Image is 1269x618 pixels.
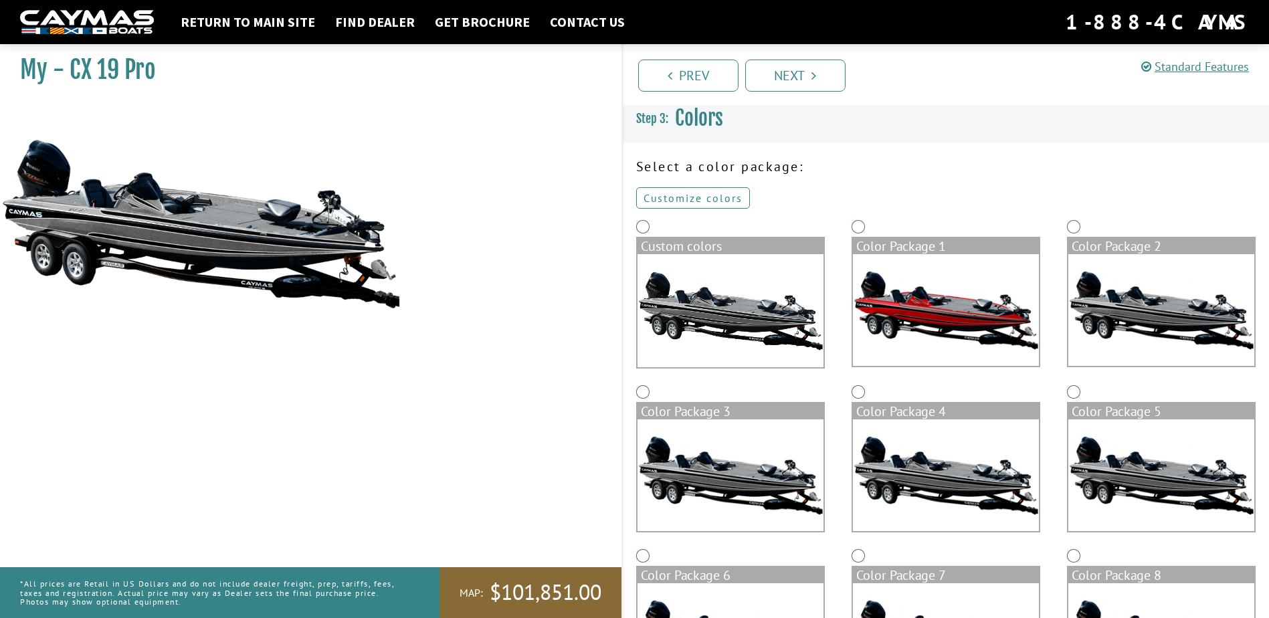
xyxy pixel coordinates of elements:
[638,60,739,92] a: Prev
[460,586,483,600] span: MAP:
[20,10,154,35] img: white-logo-c9c8dbefe5ff5ceceb0f0178aa75bf4bb51f6bca0971e226c86eb53dfe498488.png
[853,567,1039,583] div: Color Package 7
[636,187,750,209] a: Customize colors
[638,254,823,367] img: cx-Base-Layer.png
[638,567,823,583] div: Color Package 6
[328,13,421,31] a: Find Dealer
[638,403,823,419] div: Color Package 3
[1068,419,1254,531] img: color_package_460.png
[745,60,846,92] a: Next
[1068,567,1254,583] div: Color Package 8
[638,238,823,254] div: Custom colors
[543,13,631,31] a: Contact Us
[1066,7,1249,37] div: 1-888-4CAYMAS
[1068,254,1254,366] img: color_package_457.png
[490,579,601,607] span: $101,851.00
[638,419,823,531] img: color_package_458.png
[440,567,621,618] a: MAP:$101,851.00
[1068,403,1254,419] div: Color Package 5
[636,157,1256,177] p: Select a color package:
[853,419,1039,531] img: color_package_459.png
[428,13,536,31] a: Get Brochure
[1068,238,1254,254] div: Color Package 2
[853,238,1039,254] div: Color Package 1
[174,13,322,31] a: Return to main site
[1141,59,1249,74] a: Standard Features
[20,573,409,613] p: *All prices are Retail in US Dollars and do not include dealer freight, prep, tariffs, fees, taxe...
[20,55,588,85] h1: My - CX 19 Pro
[853,254,1039,366] img: color_package_456.png
[853,403,1039,419] div: Color Package 4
